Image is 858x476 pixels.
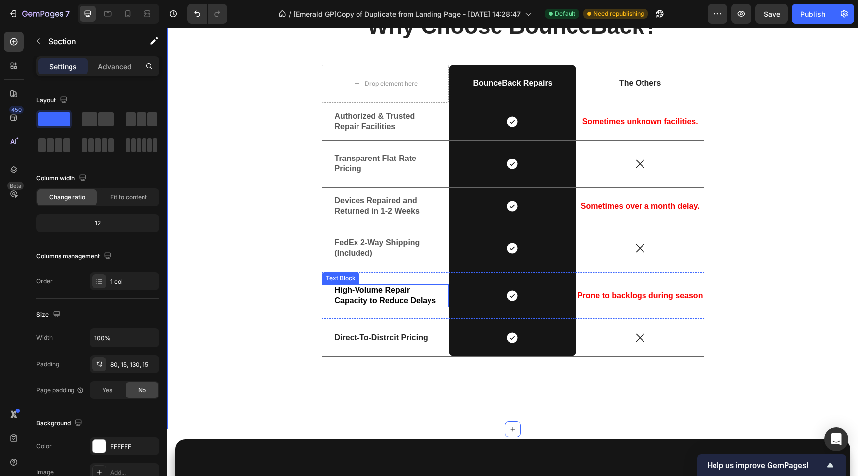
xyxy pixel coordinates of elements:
[110,277,157,286] div: 1 col
[110,442,157,451] div: FFFFFF
[410,263,536,272] strong: Prone to backlogs during season
[4,4,74,24] button: 7
[707,459,836,471] button: Show survey - Help us improve GemPages!
[167,28,858,476] iframe: Design area
[166,125,270,148] div: Rich Text Editor. Editing area: main
[49,61,77,72] p: Settings
[289,9,291,19] span: /
[36,277,53,286] div: Order
[49,193,85,202] span: Change ratio
[707,461,824,470] span: Help us improve GemPages!
[36,172,89,185] div: Column width
[7,182,24,190] div: Beta
[167,258,269,277] strong: High-Volume Repair Capacity to Reduce Delays
[410,51,536,61] p: The Others
[764,10,780,18] span: Save
[90,329,159,347] input: Auto
[36,333,53,342] div: Width
[65,8,70,20] p: 7
[48,35,130,47] p: Section
[792,4,834,24] button: Publish
[198,52,250,60] div: Drop element here
[36,442,52,451] div: Color
[36,250,114,263] div: Columns management
[305,51,385,60] span: BounceBack Repairs
[110,360,157,369] div: 80, 15, 130, 15
[156,246,190,255] div: Text Block
[205,447,487,473] span: Eligible Devices for Repair
[166,82,270,105] div: Rich Text Editor. Editing area: main
[415,89,531,98] strong: Sometimes unknown facilities.
[593,9,644,18] span: Need republishing
[9,106,24,114] div: 450
[166,167,270,190] div: Rich Text Editor. Editing area: main
[755,4,788,24] button: Save
[167,126,249,145] strong: Transparent Flat-Rate Pricing
[98,61,132,72] p: Advanced
[38,216,157,230] div: 12
[167,211,253,230] strong: FedEx 2-Way Shipping (Included)
[102,386,112,395] span: Yes
[167,306,261,314] strong: Direct-To-Distrcit Pricing
[36,360,59,369] div: Padding
[138,386,146,395] span: No
[187,4,227,24] div: Undo/Redo
[293,9,521,19] span: [Emerald GP]Copy of Duplicate from Landing Page - [DATE] 14:28:47
[800,9,825,19] div: Publish
[555,9,575,18] span: Default
[167,168,252,187] strong: Devices Repaired and Returned in 1-2 Weeks
[166,209,270,232] div: Rich Text Editor. Editing area: main
[36,417,84,430] div: Background
[824,427,848,451] div: Open Intercom Messenger
[36,94,70,107] div: Layout
[167,84,248,103] strong: Authorized & Trusted Repair Facilities
[36,308,63,321] div: Size
[36,386,84,395] div: Page padding
[110,193,147,202] span: Fit to content
[414,174,532,182] strong: Sometimes over a month delay.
